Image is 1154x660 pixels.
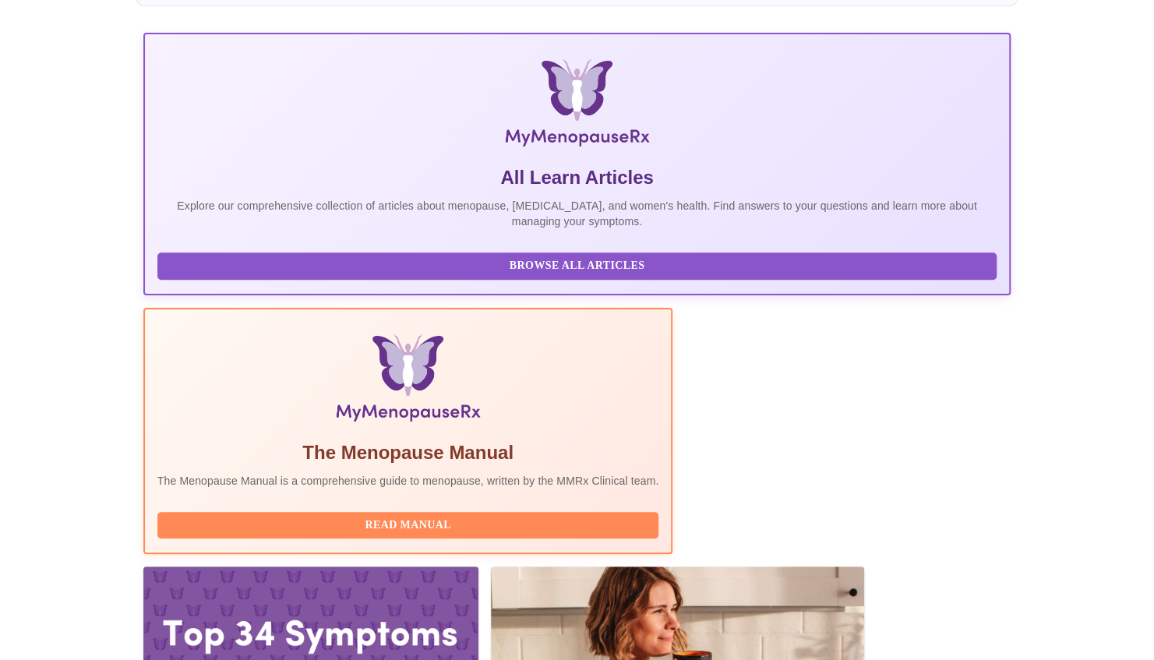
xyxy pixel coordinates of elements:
span: Read Manual [173,516,644,535]
img: Menopause Manual [237,334,579,428]
img: MyMenopauseRx Logo [288,59,866,153]
h5: The Menopause Manual [157,440,659,465]
a: Browse All Articles [157,258,1001,271]
p: The Menopause Manual is a comprehensive guide to menopause, written by the MMRx Clinical team. [157,473,659,489]
p: Explore our comprehensive collection of articles about menopause, [MEDICAL_DATA], and women's hea... [157,198,997,229]
h5: All Learn Articles [157,165,997,190]
a: Read Manual [157,517,663,531]
span: Browse All Articles [173,256,982,276]
button: Browse All Articles [157,252,997,280]
button: Read Manual [157,512,659,539]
